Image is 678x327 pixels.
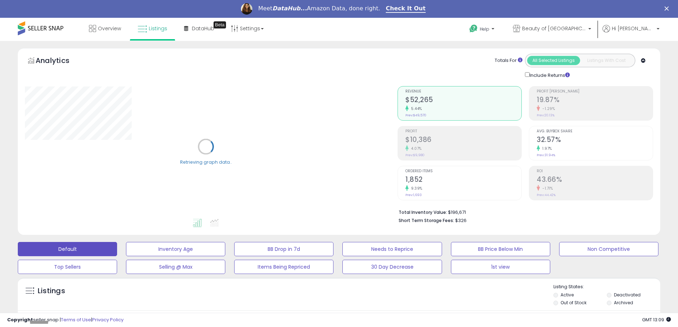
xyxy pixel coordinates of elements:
[451,242,550,256] button: BB Price Below Min
[642,316,671,323] span: 2025-09-11 13:09 GMT
[451,260,550,274] button: 1st view
[149,25,167,32] span: Listings
[386,5,426,13] a: Check It Out
[537,90,653,94] span: Profit [PERSON_NAME]
[342,242,442,256] button: Needs to Reprice
[399,209,447,215] b: Total Inventory Value:
[527,56,580,65] button: All Selected Listings
[36,56,83,67] h5: Analytics
[614,300,633,306] label: Archived
[132,18,173,39] a: Listings
[561,292,574,298] label: Active
[537,96,653,105] h2: 19.87%
[405,96,521,105] h2: $52,265
[561,300,587,306] label: Out of Stock
[180,159,232,165] div: Retrieving graph data..
[272,5,307,12] i: DataHub...
[455,217,467,224] span: $326
[480,26,489,32] span: Help
[405,90,521,94] span: Revenue
[540,106,555,111] small: -1.29%
[84,18,126,39] a: Overview
[537,130,653,133] span: Avg. Buybox Share
[540,186,553,191] small: -1.71%
[540,146,552,151] small: 1.97%
[405,169,521,173] span: Ordered Items
[520,71,578,79] div: Include Returns
[214,21,226,28] div: Tooltip anchor
[614,292,641,298] label: Deactivated
[537,193,556,197] small: Prev: 44.42%
[405,175,521,185] h2: 1,852
[405,113,426,117] small: Prev: $49,570
[241,3,252,15] img: Profile image for Georgie
[38,286,65,296] h5: Listings
[580,56,633,65] button: Listings With Cost
[405,193,422,197] small: Prev: 1,693
[537,169,653,173] span: ROI
[664,6,672,11] div: Close
[18,260,117,274] button: Top Sellers
[409,106,422,111] small: 5.44%
[409,186,422,191] small: 9.39%
[559,242,658,256] button: Non Competitive
[537,153,555,157] small: Prev: 31.94%
[553,284,660,290] p: Listing States:
[192,25,214,32] span: DataHub
[405,136,521,145] h2: $10,386
[126,260,225,274] button: Selling @ Max
[495,57,522,64] div: Totals For
[342,260,442,274] button: 30 Day Decrease
[464,19,501,41] a: Help
[469,24,478,33] i: Get Help
[18,242,117,256] button: Default
[409,146,422,151] small: 4.07%
[7,317,123,323] div: seller snap | |
[258,5,380,12] div: Meet Amazon Data, done right.
[226,18,269,39] a: Settings
[179,18,220,39] a: DataHub
[405,130,521,133] span: Profit
[612,25,655,32] span: Hi [PERSON_NAME]
[234,260,333,274] button: Items Being Repriced
[7,316,33,323] strong: Copyright
[537,175,653,185] h2: 43.66%
[126,242,225,256] button: Inventory Age
[603,25,659,41] a: Hi [PERSON_NAME]
[522,25,586,32] span: Beauty of [GEOGRAPHIC_DATA]
[399,207,648,216] li: $196,671
[508,18,596,41] a: Beauty of [GEOGRAPHIC_DATA]
[98,25,121,32] span: Overview
[537,113,555,117] small: Prev: 20.13%
[537,136,653,145] h2: 32.57%
[399,217,454,223] b: Short Term Storage Fees:
[234,242,333,256] button: BB Drop in 7d
[405,153,425,157] small: Prev: $9,980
